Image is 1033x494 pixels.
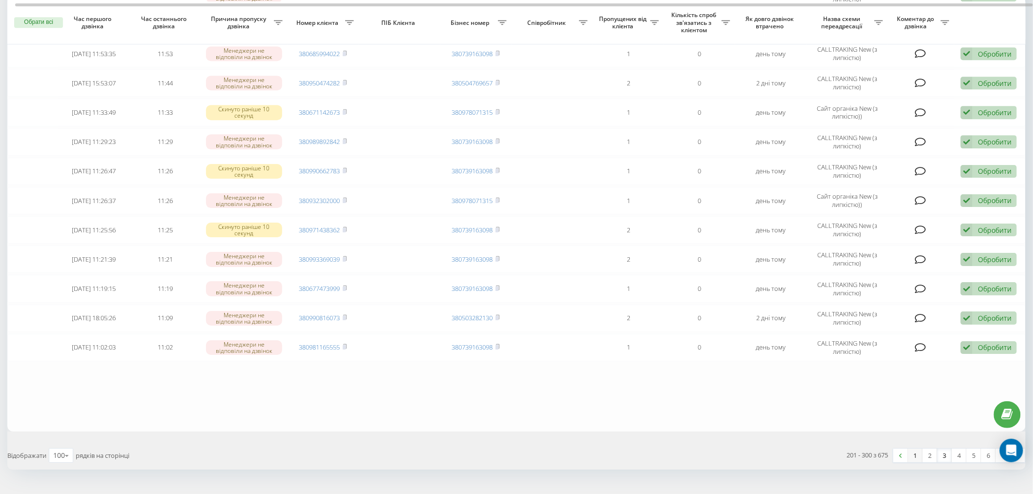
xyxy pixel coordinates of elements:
[58,99,129,126] td: [DATE] 11:33:49
[593,128,664,156] td: 1
[1000,439,1023,462] div: Open Intercom Messenger
[58,216,129,244] td: [DATE] 11:25:56
[735,334,806,361] td: день тому
[206,134,283,149] div: Менеджери не відповіли на дзвінок
[452,137,493,146] a: 380739163098
[735,158,806,185] td: день тому
[452,196,493,205] a: 380978071315
[735,40,806,67] td: день тому
[299,226,340,234] a: 380971438362
[445,19,498,27] span: Бізнес номер
[806,275,888,302] td: CALLTRAKING New (з липкістю)
[58,69,129,97] td: [DATE] 15:53:07
[53,451,65,460] div: 100
[206,15,273,30] span: Причина пропуску дзвінка
[58,305,129,332] td: [DATE] 18:05:26
[292,19,345,27] span: Номер клієнта
[908,449,923,462] a: 1
[452,255,493,264] a: 380739163098
[299,79,340,87] a: 380950474282
[452,343,493,351] a: 380739163098
[593,69,664,97] td: 2
[367,19,432,27] span: ПІБ Клієнта
[129,40,201,67] td: 11:53
[664,128,735,156] td: 0
[593,40,664,67] td: 1
[978,226,1012,235] div: Обробити
[735,275,806,302] td: день тому
[669,11,722,34] span: Кількість спроб зв'язатись з клієнтом
[664,246,735,273] td: 0
[452,108,493,117] a: 380978071315
[206,164,283,179] div: Скинуто раніше 10 секунд
[7,451,46,460] span: Відображати
[664,99,735,126] td: 0
[735,216,806,244] td: день тому
[452,166,493,175] a: 380739163098
[952,449,967,462] a: 4
[452,49,493,58] a: 380739163098
[129,128,201,156] td: 11:29
[299,49,340,58] a: 380685994022
[452,313,493,322] a: 380503282130
[978,108,1012,117] div: Обробити
[978,166,1012,176] div: Обробити
[58,187,129,214] td: [DATE] 11:26:37
[664,334,735,361] td: 0
[593,305,664,332] td: 2
[129,216,201,244] td: 11:25
[664,69,735,97] td: 0
[129,99,201,126] td: 11:33
[516,19,579,27] span: Співробітник
[806,334,888,361] td: CALLTRAKING New (з липкістю)
[978,255,1012,264] div: Обробити
[978,137,1012,146] div: Обробити
[735,69,806,97] td: 2 дні тому
[206,46,283,61] div: Менеджери не відповіли на дзвінок
[206,193,283,208] div: Менеджери не відповіли на дзвінок
[129,275,201,302] td: 11:19
[299,166,340,175] a: 380990662783
[967,449,981,462] a: 5
[299,196,340,205] a: 380932302000
[664,305,735,332] td: 0
[299,255,340,264] a: 380993369039
[593,246,664,273] td: 2
[14,17,63,28] button: Обрати всі
[806,158,888,185] td: CALLTRAKING New (з липкістю)
[58,334,129,361] td: [DATE] 11:02:03
[664,216,735,244] td: 0
[593,99,664,126] td: 1
[593,334,664,361] td: 1
[806,128,888,156] td: CALLTRAKING New (з липкістю)
[981,449,996,462] a: 6
[937,449,952,462] a: 3
[66,15,122,30] span: Час першого дзвінка
[206,340,283,355] div: Менеджери не відповіли на дзвінок
[978,196,1012,205] div: Обробити
[996,449,1011,462] a: 7
[735,187,806,214] td: день тому
[299,137,340,146] a: 380989892842
[58,158,129,185] td: [DATE] 11:26:47
[893,15,941,30] span: Коментар до дзвінка
[452,226,493,234] a: 380739163098
[129,246,201,273] td: 11:21
[129,334,201,361] td: 11:02
[806,40,888,67] td: CALLTRAKING New (з липкістю)
[923,449,937,462] a: 2
[129,158,201,185] td: 11:26
[806,69,888,97] td: CALLTRAKING New (з липкістю)
[206,105,283,120] div: Скинуто раніше 10 секунд
[299,108,340,117] a: 380671142673
[593,275,664,302] td: 1
[735,305,806,332] td: 2 дні тому
[744,15,799,30] span: Як довго дзвінок втрачено
[206,252,283,267] div: Менеджери не відповіли на дзвінок
[806,216,888,244] td: CALLTRAKING New (з липкістю)
[664,275,735,302] td: 0
[138,15,193,30] span: Час останнього дзвінка
[299,284,340,293] a: 380677473999
[129,187,201,214] td: 11:26
[598,15,650,30] span: Пропущених від клієнта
